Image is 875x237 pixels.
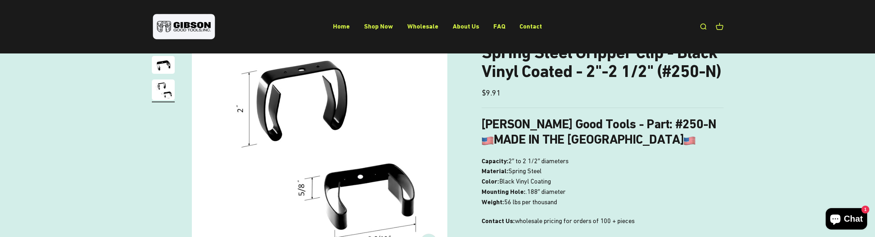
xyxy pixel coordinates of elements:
[453,22,479,30] a: About Us
[499,176,551,187] span: Black Vinyl Coating
[152,56,175,74] img: close up of a spring steel gripper clip, tool clip, durable, secure holding, Excellent corrosion ...
[482,188,526,195] b: Mounting Hole:
[504,197,557,207] span: 56 lbs per thousand
[482,157,508,165] b: Capacity:
[407,22,438,30] a: Wholesale
[526,187,566,197] span: .188″ diameter
[824,208,869,231] inbox-online-store-chat: Shopify online store chat
[152,79,175,100] img: close up of a spring steel gripper clip, tool clip, durable, secure holding, Excellent corrosion ...
[482,198,504,206] b: Weight:
[493,22,505,30] a: FAQ
[482,117,716,132] b: [PERSON_NAME] Good Tools - Part: #250-N
[152,79,175,102] button: Go to item 3
[333,22,350,30] a: Home
[482,43,724,81] h1: Spring Steel Gripper Clip - Black Vinyl Coated - 2"-2 1/2" (#250-N)
[482,216,724,226] p: wholesale pricing for orders of 100 + pieces
[519,22,542,30] a: Contact
[482,132,696,147] b: MADE IN THE [GEOGRAPHIC_DATA]
[152,56,175,76] button: Go to item 2
[482,217,515,225] strong: Contact Us:
[482,167,508,175] b: Material:
[364,22,393,30] a: Shop Now
[482,177,499,185] b: Color:
[508,156,569,166] span: 2″ to 2 1/2″ diameters
[482,87,501,99] sale-price: $9.91
[508,166,542,176] span: Spring Steel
